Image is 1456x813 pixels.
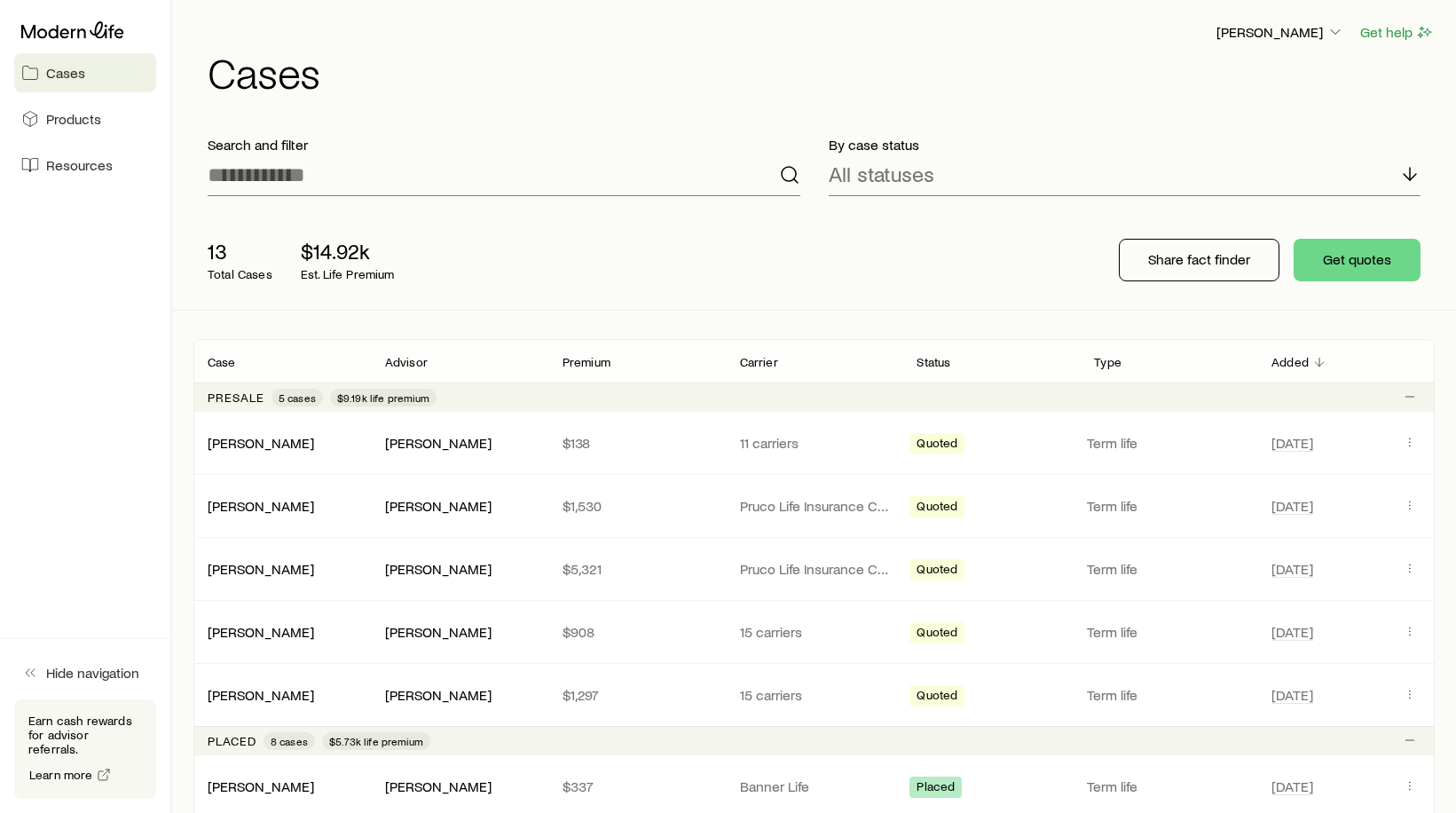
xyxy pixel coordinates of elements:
p: [PERSON_NAME] [1216,23,1344,41]
p: Term life [1087,777,1250,795]
p: Term life [1087,497,1250,515]
p: 15 carriers [740,686,889,704]
p: By case status [829,136,1421,154]
p: Presale [208,391,264,405]
button: Get help [1359,22,1435,43]
p: Placed [208,734,256,748]
a: Resources [14,146,156,185]
span: Cases [46,64,85,82]
span: $9.19k life premium [337,391,429,405]
button: [PERSON_NAME] [1216,22,1345,43]
div: [PERSON_NAME] [385,686,492,705]
p: Banner Life [740,777,889,795]
p: Status [917,355,950,369]
a: [PERSON_NAME] [208,434,314,451]
span: [DATE] [1271,686,1313,704]
a: [PERSON_NAME] [208,623,314,640]
span: Placed [917,779,955,798]
p: $1,530 [563,497,712,515]
div: [PERSON_NAME] [208,777,314,796]
span: [DATE] [1271,777,1313,795]
p: Term life [1087,623,1250,641]
p: $1,297 [563,686,712,704]
p: 15 carriers [740,623,889,641]
p: Added [1271,355,1309,369]
div: [PERSON_NAME] [385,777,492,796]
p: Pruco Life Insurance Company [740,497,889,515]
span: Quoted [917,625,957,643]
p: 11 carriers [740,434,889,452]
p: Est. Life Premium [301,267,395,281]
p: Carrier [740,355,778,369]
a: [PERSON_NAME] [208,777,314,794]
span: $5.73k life premium [329,734,423,748]
span: [DATE] [1271,434,1313,452]
p: Search and filter [208,136,800,154]
p: $337 [563,777,712,795]
div: [PERSON_NAME] [208,560,314,579]
a: Cases [14,53,156,92]
span: Quoted [917,436,957,454]
span: Quoted [917,499,957,517]
p: Premium [563,355,610,369]
p: Term life [1087,686,1250,704]
div: [PERSON_NAME] [208,686,314,705]
p: Term life [1087,434,1250,452]
p: Share fact finder [1148,250,1250,268]
h1: Cases [208,51,1435,93]
span: Products [46,110,101,128]
p: 13 [208,239,272,264]
p: $908 [563,623,712,641]
div: [PERSON_NAME] [385,497,492,516]
span: Learn more [29,769,93,781]
button: Hide navigation [14,653,156,692]
div: [PERSON_NAME] [385,623,492,642]
p: Case [208,355,236,369]
p: Pruco Life Insurance Company [740,560,889,578]
span: [DATE] [1271,497,1313,515]
p: Type [1094,355,1122,369]
button: Get quotes [1294,239,1421,281]
div: [PERSON_NAME] [385,434,492,453]
a: [PERSON_NAME] [208,560,314,577]
div: [PERSON_NAME] [208,623,314,642]
span: [DATE] [1271,623,1313,641]
span: Quoted [917,688,957,706]
div: [PERSON_NAME] [385,560,492,579]
p: Term life [1087,560,1250,578]
span: 5 cases [279,391,316,405]
span: 8 cases [271,734,308,748]
p: Advisor [385,355,428,369]
a: Products [14,99,156,138]
p: $138 [563,434,712,452]
span: Quoted [917,562,957,580]
span: [DATE] [1271,560,1313,578]
p: All statuses [829,162,934,186]
p: Earn cash rewards for advisor referrals. [28,714,142,756]
a: [PERSON_NAME] [208,497,314,514]
div: [PERSON_NAME] [208,434,314,453]
button: Share fact finder [1119,239,1279,281]
p: $5,321 [563,560,712,578]
p: Total Cases [208,267,272,281]
p: $14.92k [301,239,395,264]
div: [PERSON_NAME] [208,497,314,516]
span: Hide navigation [46,664,139,682]
a: [PERSON_NAME] [208,686,314,703]
div: Earn cash rewards for advisor referrals.Learn more [14,699,156,799]
span: Resources [46,156,113,174]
